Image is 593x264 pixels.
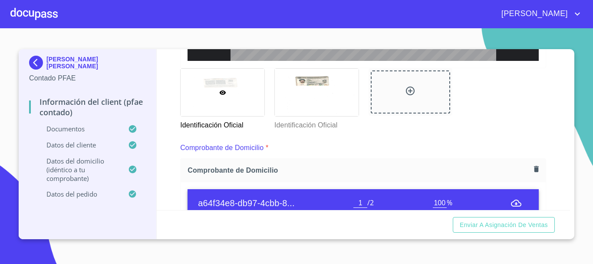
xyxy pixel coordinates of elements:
p: [PERSON_NAME] [PERSON_NAME] [46,56,146,70]
p: Datos del domicilio (idéntico a tu comprobante) [29,157,128,183]
p: Datos del pedido [29,190,128,198]
div: [PERSON_NAME] [PERSON_NAME] [29,56,146,73]
span: [PERSON_NAME] [495,7,572,21]
p: Identificación Oficial [180,117,264,130]
p: Comprobante de Domicilio [180,143,264,153]
p: Identificación Oficial [274,117,358,130]
button: account of current user [495,7,583,21]
p: Datos del cliente [29,140,128,149]
p: Información del Client (PFAE contado) [29,97,146,117]
span: Enviar a Asignación de Ventas [460,220,548,231]
button: menu [511,198,521,208]
p: Documentos [29,124,128,133]
span: Comprobante de Domicilio [188,166,530,175]
p: Contado PFAE [29,73,146,84]
button: Enviar a Asignación de Ventas [453,217,555,233]
h6: a64f34e8-db97-4cbb-8... [198,196,353,210]
img: Identificación Oficial [275,69,359,116]
span: / 2 [367,198,374,207]
span: % [447,198,452,207]
img: Docupass spot blue [29,56,46,70]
